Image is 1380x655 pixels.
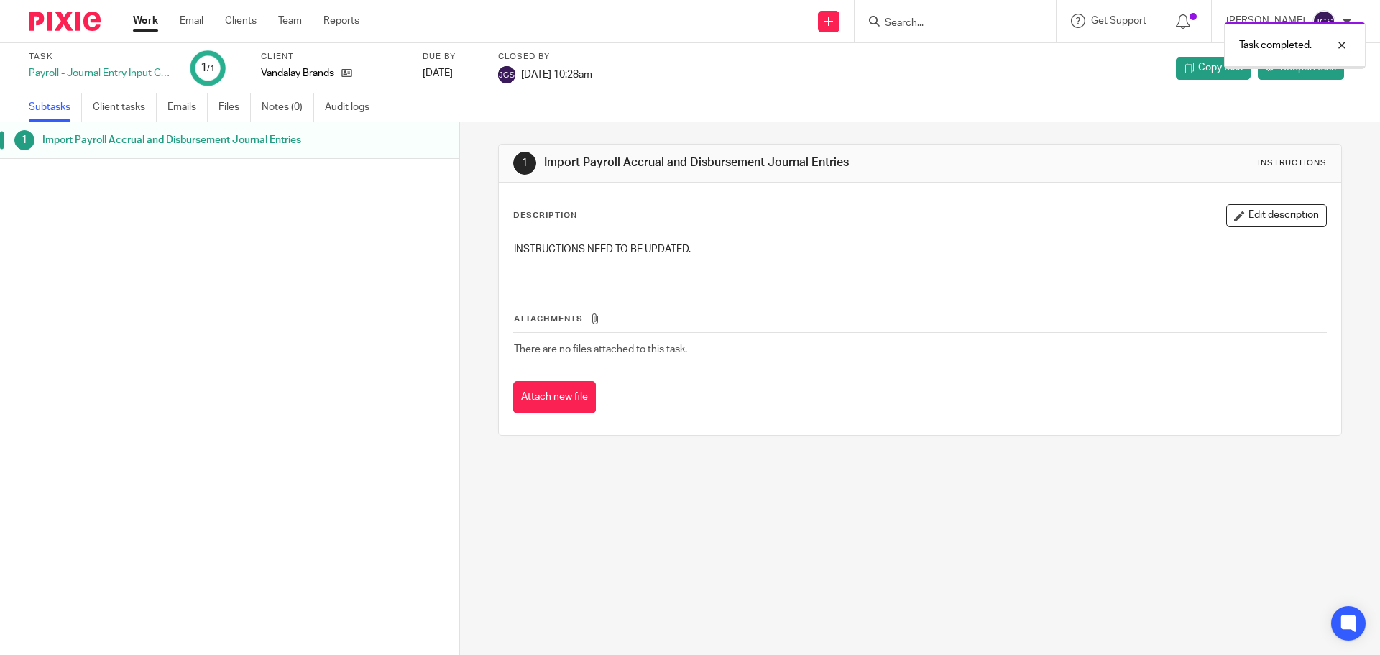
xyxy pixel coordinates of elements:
div: 1 [14,130,34,150]
span: There are no files attached to this task. [514,344,687,354]
p: Task completed. [1239,38,1312,52]
a: Work [133,14,158,28]
a: Notes (0) [262,93,314,122]
label: Client [261,51,405,63]
span: Attachments [514,315,583,323]
img: Pixie [29,12,101,31]
h1: Import Payroll Accrual and Disbursement Journal Entries [544,155,951,170]
p: Vandalay Brands [261,66,334,81]
div: 1 [201,60,215,76]
label: Task [29,51,172,63]
div: Instructions [1258,157,1327,169]
a: Client tasks [93,93,157,122]
a: Email [180,14,203,28]
a: Subtasks [29,93,82,122]
a: Files [218,93,251,122]
div: [DATE] [423,66,480,81]
label: Closed by [498,51,592,63]
button: Edit description [1226,204,1327,227]
p: INSTRUCTIONS NEED TO BE UPDATED. [514,242,1325,257]
span: [DATE] 10:28am [521,69,592,79]
a: Reports [323,14,359,28]
p: Description [513,210,577,221]
h1: Import Payroll Accrual and Disbursement Journal Entries [42,129,311,151]
img: svg%3E [498,66,515,83]
a: Audit logs [325,93,380,122]
div: 1 [513,152,536,175]
label: Due by [423,51,480,63]
button: Attach new file [513,381,596,413]
small: /1 [207,65,215,73]
a: Team [278,14,302,28]
div: Payroll - Journal Entry Input Group B ([GEOGRAPHIC_DATA]) [29,66,172,81]
a: Clients [225,14,257,28]
img: svg%3E [1312,10,1335,33]
a: Emails [167,93,208,122]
